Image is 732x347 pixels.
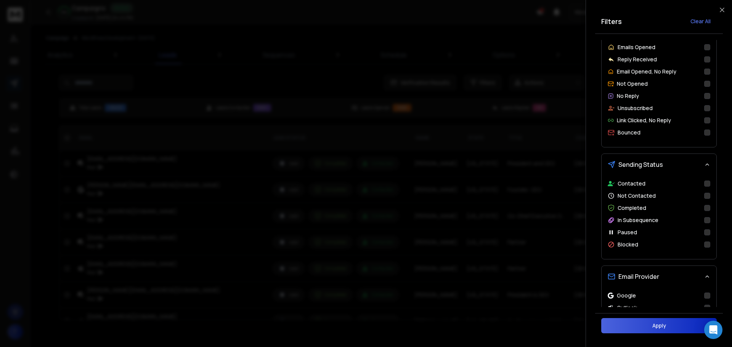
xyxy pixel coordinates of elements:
p: Outlook [617,304,637,312]
p: Email Opened, No Reply [617,68,676,75]
button: Clear All [684,14,717,29]
p: Link Clicked, No Reply [617,117,671,124]
p: Completed [618,204,646,212]
div: Lead Behavior [602,27,716,147]
p: Contacted [618,180,645,187]
p: Emails Opened [618,43,655,51]
p: Paused [618,229,637,236]
div: Email Provider [602,287,716,334]
p: In Subsequence [618,216,658,224]
span: Sending Status [618,160,663,169]
p: Bounced [618,129,640,136]
p: Reply Received [618,56,657,63]
h2: Filters [601,16,622,27]
button: Email Provider [602,266,716,287]
p: Not Opened [617,80,648,88]
p: Google [617,292,636,299]
span: Email Provider [618,272,659,281]
button: Apply [601,318,717,333]
p: Not Contacted [618,192,656,200]
p: Blocked [618,241,638,248]
div: Sending Status [602,175,716,259]
p: Unsubscribed [618,104,653,112]
div: Open Intercom Messenger [704,321,722,339]
p: No Reply [617,92,639,100]
button: Sending Status [602,154,716,175]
